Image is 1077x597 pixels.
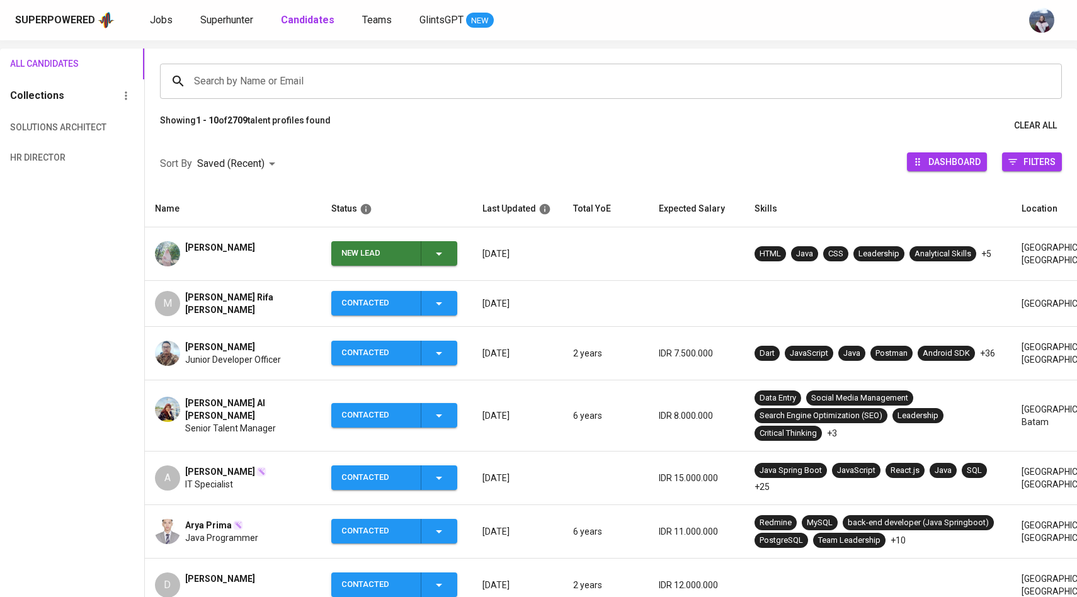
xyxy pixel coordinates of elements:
[811,392,908,404] div: Social Media Management
[155,241,180,266] img: ea56473a29565955e4fdfc0469bf0e6d.jpg
[466,14,494,27] span: NEW
[659,409,734,422] p: IDR 8.000.000
[155,341,180,366] img: 4421b61debe32669cf9ab1a2518aa6e8.jpg
[331,403,457,428] button: Contacted
[897,410,938,422] div: Leadership
[967,465,982,477] div: SQL
[185,465,255,478] span: [PERSON_NAME]
[160,114,331,137] p: Showing of talent profiles found
[891,465,920,477] div: React.js
[760,535,803,547] div: PostgreSQL
[150,14,173,26] span: Jobs
[185,519,232,532] span: Arya Prima
[15,11,115,30] a: Superpoweredapp logo
[915,248,971,260] div: Analytical Skills
[563,191,649,227] th: Total YoE
[256,467,266,477] img: magic_wand.svg
[843,348,860,360] div: Java
[573,409,639,422] p: 6 years
[760,517,792,529] div: Redmine
[281,14,334,26] b: Candidates
[341,572,411,597] div: Contacted
[185,532,258,544] span: Java Programmer
[573,347,639,360] p: 2 years
[659,472,734,484] p: IDR 15.000.000
[227,115,248,125] b: 2709
[981,247,991,260] p: +5
[341,465,411,490] div: Contacted
[362,13,394,28] a: Teams
[185,397,311,422] span: [PERSON_NAME] Al [PERSON_NAME]
[233,520,243,530] img: magic_wand.svg
[760,348,775,360] div: Dart
[331,241,457,266] button: New Lead
[573,579,639,591] p: 2 years
[818,535,880,547] div: Team Leadership
[196,115,219,125] b: 1 - 10
[573,525,639,538] p: 6 years
[760,392,796,404] div: Data Entry
[796,248,813,260] div: Java
[472,191,563,227] th: Last Updated
[15,13,95,28] div: Superpowered
[197,152,280,176] div: Saved (Recent)
[659,347,734,360] p: IDR 7.500.000
[659,525,734,538] p: IDR 11.000.000
[419,14,464,26] span: GlintsGPT
[923,348,970,360] div: Android SDK
[281,13,337,28] a: Candidates
[659,579,734,591] p: IDR 12.000.000
[200,14,253,26] span: Superhunter
[185,353,281,366] span: Junior Developer Officer
[155,291,180,316] div: M
[200,13,256,28] a: Superhunter
[155,519,180,544] img: 88cb51629d21a3857a092d9297b701d1.jpeg
[10,87,64,105] h6: Collections
[160,156,192,171] p: Sort By
[790,348,828,360] div: JavaScript
[935,465,952,477] div: Java
[185,422,276,435] span: Senior Talent Manager
[760,465,822,477] div: Java Spring Boot
[155,465,180,491] div: A
[875,348,908,360] div: Postman
[331,465,457,490] button: Contacted
[1029,8,1054,33] img: christine.raharja@glints.com
[185,572,255,585] span: [PERSON_NAME]
[760,248,781,260] div: HTML
[755,480,770,493] p: +25
[482,409,553,422] p: [DATE]
[482,579,553,591] p: [DATE]
[331,572,457,597] button: Contacted
[928,153,981,170] span: Dashboard
[482,347,553,360] p: [DATE]
[150,13,175,28] a: Jobs
[1014,118,1057,134] span: Clear All
[185,291,311,316] span: [PERSON_NAME] Rifa [PERSON_NAME]
[828,248,843,260] div: CSS
[744,191,1011,227] th: Skills
[827,427,837,440] p: +3
[341,341,411,365] div: Contacted
[98,11,115,30] img: app logo
[185,478,233,491] span: IT Specialist
[321,191,472,227] th: Status
[10,150,79,166] span: HR Director
[155,397,180,422] img: 9ad8fa9a05eb41e3b068338ed8c13c1a.jpeg
[807,517,833,529] div: MySQL
[482,472,553,484] p: [DATE]
[331,341,457,365] button: Contacted
[891,534,906,547] p: +10
[482,247,553,260] p: [DATE]
[649,191,744,227] th: Expected Salary
[1009,114,1062,137] button: Clear All
[10,120,79,135] span: Solutions Architect
[197,156,265,171] p: Saved (Recent)
[1023,153,1056,170] span: Filters
[362,14,392,26] span: Teams
[419,13,494,28] a: GlintsGPT NEW
[185,341,255,353] span: [PERSON_NAME]
[341,519,411,543] div: Contacted
[10,56,79,72] span: All Candidates
[760,410,882,422] div: Search Engine Optimization (SEO)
